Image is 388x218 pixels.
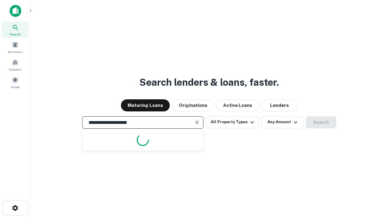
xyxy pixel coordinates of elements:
[2,21,28,38] a: Search
[261,99,298,111] button: Lenders
[358,170,388,199] iframe: Chat Widget
[11,84,20,89] span: Saved
[2,74,28,91] a: Saved
[121,99,170,111] button: Maturing Loans
[10,32,21,37] span: Search
[9,67,21,72] span: Contacts
[139,75,279,90] h3: Search lenders & loans, faster.
[206,116,259,128] button: All Property Types
[2,39,28,55] a: Borrowers
[2,57,28,73] a: Contacts
[261,116,303,128] button: Any Amount
[172,99,214,111] button: Originations
[10,5,21,17] img: capitalize-icon.png
[8,49,22,54] span: Borrowers
[193,118,201,127] button: Clear
[216,99,259,111] button: Active Loans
